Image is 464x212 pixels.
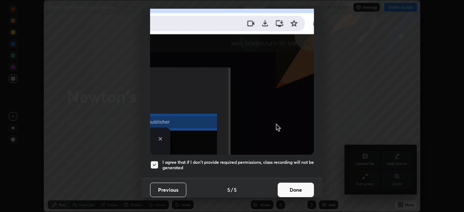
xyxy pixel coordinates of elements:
h4: 5 [227,186,230,194]
h5: I agree that if I don't provide required permissions, class recording will not be generated [162,159,314,171]
h4: / [231,186,233,194]
button: Previous [150,183,186,197]
button: Done [278,183,314,197]
h4: 5 [234,186,237,194]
